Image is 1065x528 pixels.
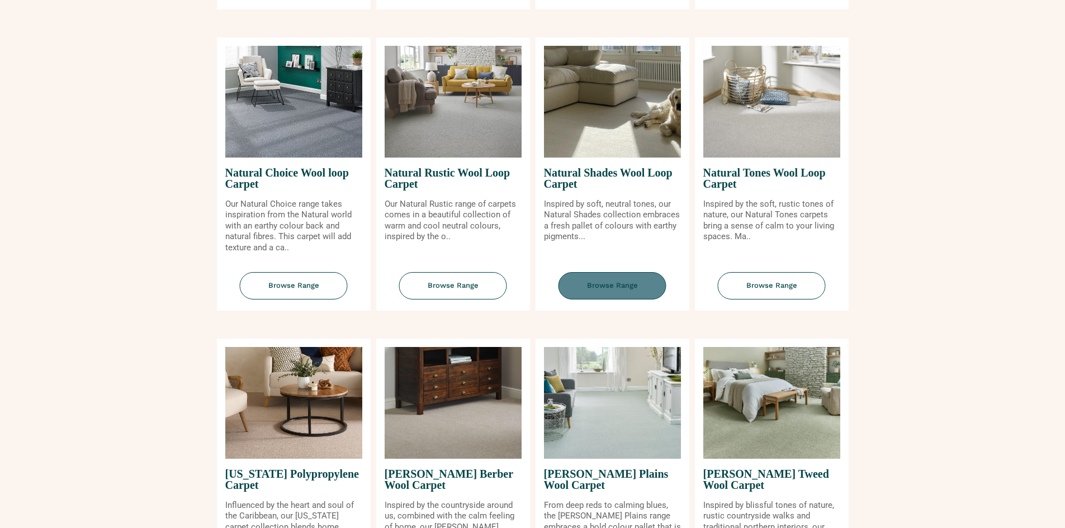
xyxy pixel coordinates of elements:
p: Inspired by soft, neutral tones, our Natural Shades collection embraces a fresh pallet of colours... [544,199,681,242]
p: Inspired by the soft, rustic tones of nature, our Natural Tones carpets bring a sense of calm to ... [703,199,840,242]
span: Browse Range [240,272,348,299]
span: [PERSON_NAME] Berber Wool Carpet [385,459,522,500]
span: Natural Tones Wool Loop Carpet [703,158,840,199]
img: Natural Choice Wool loop Carpet [225,46,362,158]
a: Browse Range [217,272,371,311]
span: Natural Shades Wool Loop Carpet [544,158,681,199]
img: Natural Rustic Wool Loop Carpet [385,46,522,158]
img: Natural Tones Wool Loop Carpet [703,46,840,158]
p: Our Natural Rustic range of carpets comes in a beautiful collection of warm and cool neutral colo... [385,199,522,242]
img: Tomkinson Tweed Wool Carpet [703,347,840,459]
a: Browse Range [536,272,689,311]
a: Browse Range [376,272,530,311]
img: Tomkinson Plains Wool Carpet [544,347,681,459]
span: Browse Range [718,272,826,299]
span: Browse Range [399,272,507,299]
a: Browse Range [695,272,849,311]
span: [PERSON_NAME] Plains Wool Carpet [544,459,681,500]
img: Natural Shades Wool Loop Carpet [544,46,681,158]
span: [PERSON_NAME] Tweed Wool Carpet [703,459,840,500]
span: Browse Range [558,272,666,299]
span: [US_STATE] Polypropylene Carpet [225,459,362,500]
img: Puerto Rico Polypropylene Carpet [225,347,362,459]
span: Natural Choice Wool loop Carpet [225,158,362,199]
p: Our Natural Choice range takes inspiration from the Natural world with an earthy colour back and ... [225,199,362,254]
span: Natural Rustic Wool Loop Carpet [385,158,522,199]
img: Tomkinson Berber Wool Carpet [385,347,522,459]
